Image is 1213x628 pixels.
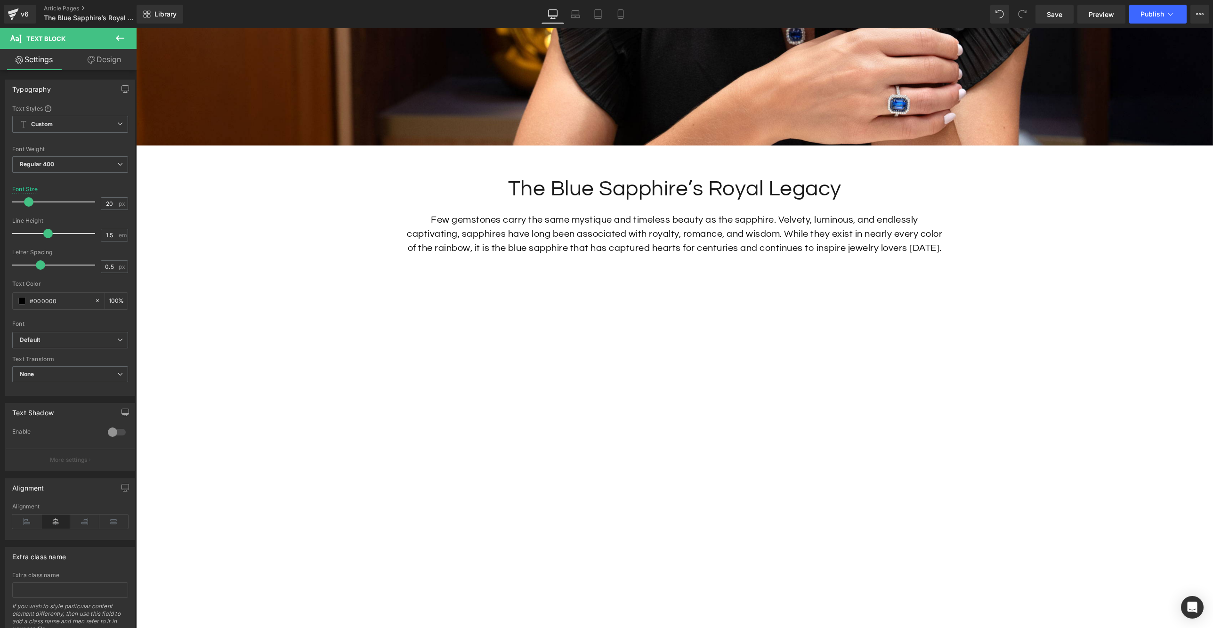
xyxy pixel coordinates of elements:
[12,217,128,224] div: Line Height
[12,547,66,561] div: Extra class name
[12,249,128,256] div: Letter Spacing
[12,186,38,193] div: Font Size
[270,185,807,227] p: Few gemstones carry the same mystique and timeless beauty as the sapphire. Velvety, luminous, and...
[1181,596,1204,619] div: Open Intercom Messenger
[1089,9,1114,19] span: Preview
[119,232,127,238] span: em
[542,5,564,24] a: Desktop
[1129,5,1187,24] button: Publish
[1190,5,1209,24] button: More
[990,5,1009,24] button: Undo
[12,403,54,417] div: Text Shadow
[273,596,805,617] h2: A Gemstone Woven into History
[30,296,90,306] input: Color
[26,35,65,42] span: Text Block
[154,10,177,18] span: Library
[70,49,138,70] a: Design
[12,105,128,112] div: Text Styles
[12,80,51,93] div: Typography
[4,5,36,24] a: v6
[12,479,44,492] div: Alignment
[263,250,814,572] iframe: 48177
[587,5,609,24] a: Tablet
[119,264,127,270] span: px
[12,146,128,153] div: Font Weight
[44,5,152,12] a: Article Pages
[12,428,98,438] div: Enable
[564,5,587,24] a: Laptop
[44,14,134,22] span: The Blue Sapphire’s Royal Legacy | Hamra Jewelers
[31,121,53,129] b: Custom
[20,161,55,168] b: Regular 400
[6,449,135,471] button: More settings
[1047,9,1062,19] span: Save
[1077,5,1125,24] a: Preview
[105,293,128,309] div: %
[50,456,88,464] p: More settings
[12,356,128,362] div: Text Transform
[12,572,128,579] div: Extra class name
[19,8,31,20] div: v6
[263,147,814,175] h1: The Blue Sapphire’s Royal Legacy
[1140,10,1164,18] span: Publish
[609,5,632,24] a: Mobile
[12,503,128,510] div: Alignment
[119,201,127,207] span: px
[137,5,183,24] a: New Library
[1013,5,1032,24] button: Redo
[20,370,34,378] b: None
[12,321,128,327] div: Font
[20,336,40,344] i: Default
[12,281,128,287] div: Text Color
